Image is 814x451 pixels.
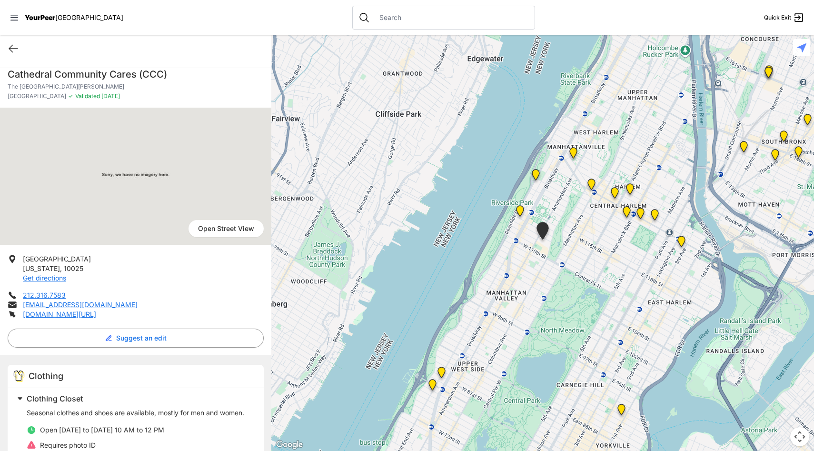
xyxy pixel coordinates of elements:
span: Clothing [29,371,63,381]
div: Manhattan [624,183,636,199]
img: Google [274,439,305,451]
div: Avenue Church [615,404,627,419]
div: Manhattan [635,208,646,223]
span: [US_STATE] [23,264,60,272]
span: Clothing Closet [27,394,83,403]
span: Validated [75,92,100,100]
p: The [GEOGRAPHIC_DATA][PERSON_NAME] [8,83,264,90]
span: Open [DATE] to [DATE] 10 AM to 12 PM [40,426,164,434]
div: East Harlem [649,209,661,224]
div: Bronx [763,65,775,80]
div: The PILLARS – Holistic Recovery Support [586,179,597,194]
div: Uptown/Harlem DYCD Youth Drop-in Center [609,187,621,202]
span: [DATE] [100,92,120,100]
span: [GEOGRAPHIC_DATA] [55,13,123,21]
span: ✓ [68,92,73,100]
p: Seasonal clothes and shoes are available, mostly for men and women. [27,408,252,418]
span: Suggest an edit [116,333,167,343]
div: Harm Reduction Center [738,141,750,156]
span: [GEOGRAPHIC_DATA] [8,92,66,100]
div: Pathways Adult Drop-In Program [436,367,447,382]
div: Main Location [675,236,687,251]
p: Requires photo ID [40,441,137,450]
a: 212.316.7583 [23,291,66,299]
button: Map camera controls [790,427,809,446]
a: Open this area in Google Maps (opens a new window) [274,439,305,451]
a: [DOMAIN_NAME][URL] [23,310,96,318]
div: Bronx Youth Center (BYC) [802,114,814,129]
div: Ford Hall [514,205,526,220]
div: South Bronx NeON Works [763,67,774,82]
div: The Bronx Pride Center [793,146,804,161]
span: [GEOGRAPHIC_DATA] [23,255,91,263]
a: Open Street View [189,220,264,237]
span: YourPeer [25,13,55,21]
span: , [60,264,62,272]
span: 10025 [64,264,83,272]
a: [EMAIL_ADDRESS][DOMAIN_NAME] [23,301,138,309]
a: Quick Exit [764,12,804,23]
a: Get directions [23,274,66,282]
a: YourPeer[GEOGRAPHIC_DATA] [25,15,123,20]
div: Manhattan [530,169,542,184]
div: The Cathedral Church of St. John the Divine [535,222,551,243]
div: The Bronx [778,130,790,146]
span: Quick Exit [764,14,791,21]
h1: Cathedral Community Cares (CCC) [8,68,264,81]
input: Search [374,13,529,22]
button: Suggest an edit [8,329,264,348]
